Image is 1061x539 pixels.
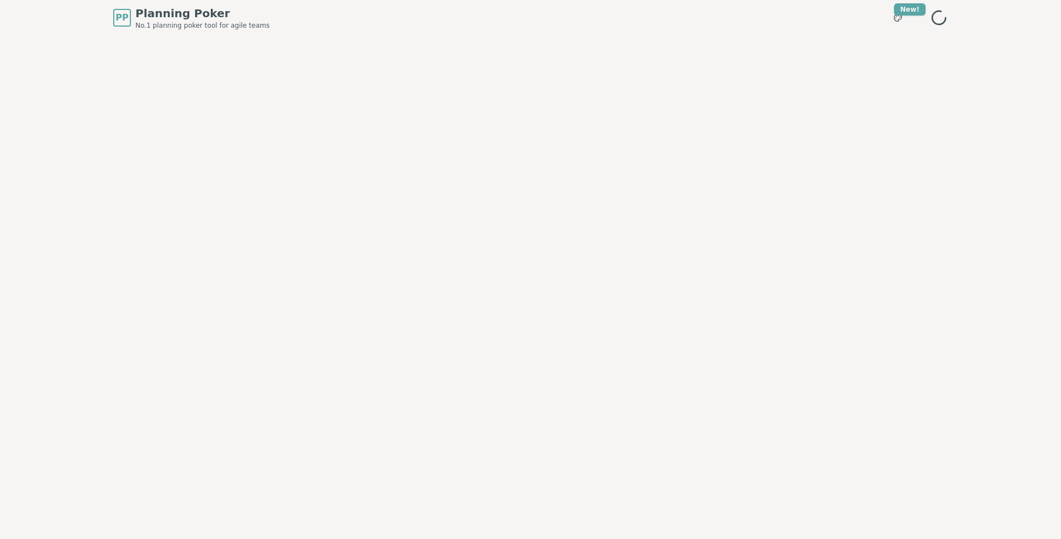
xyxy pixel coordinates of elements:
button: New! [888,8,908,28]
span: Planning Poker [135,6,270,21]
div: New! [894,3,926,16]
span: No.1 planning poker tool for agile teams [135,21,270,30]
span: PP [115,11,128,24]
a: PPPlanning PokerNo.1 planning poker tool for agile teams [113,6,270,30]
